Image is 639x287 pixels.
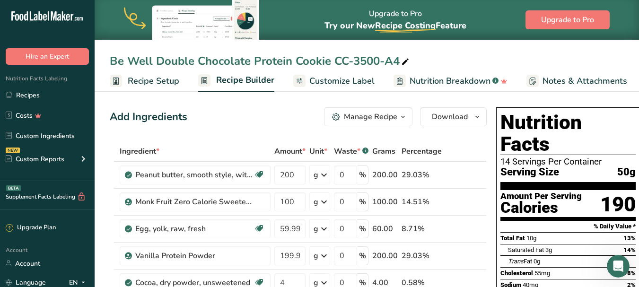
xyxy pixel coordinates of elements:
a: Notes & Attachments [526,70,627,92]
div: 200.00 [372,250,398,261]
span: Serving Size [500,166,559,178]
div: Upgrade to Pro [324,0,466,40]
span: 50g [617,166,636,178]
div: Waste [334,146,368,157]
div: Egg, yolk, raw, fresh [135,223,254,235]
span: Percentage [402,146,442,157]
div: Add Ingredients [110,109,187,125]
span: Upgrade to Pro [541,14,594,26]
div: 60.00 [372,223,398,235]
a: Recipe Builder [198,70,274,92]
div: 14.51% [402,196,442,208]
div: Custom Reports [6,154,64,164]
a: Nutrition Breakdown [394,70,508,92]
span: Try our New Feature [324,20,466,31]
span: Amount [274,146,306,157]
span: Ingredient [120,146,159,157]
div: g [314,169,318,181]
div: g [314,223,318,235]
div: g [314,196,318,208]
div: Vanilla Protein Powder [135,250,254,261]
span: Customize Label [309,75,375,87]
span: 13% [623,235,636,242]
button: Upgrade to Pro [525,10,610,29]
div: NEW [6,148,20,153]
div: Upgrade Plan [6,223,56,233]
button: Download [420,107,487,126]
div: 190 [600,192,636,217]
div: Amount Per Serving [500,192,582,201]
a: Customize Label [293,70,375,92]
button: Hire an Expert [6,48,89,65]
span: Nutrition Breakdown [410,75,490,87]
span: Cholesterol [500,270,533,277]
div: Calories [500,201,582,215]
section: % Daily Value * [500,221,636,232]
div: g [314,250,318,261]
iframe: Intercom live chat [607,255,630,278]
span: Recipe Costing [375,20,436,31]
span: Unit [309,146,327,157]
div: 100.00 [372,196,398,208]
span: Saturated Fat [508,246,544,253]
span: Notes & Attachments [543,75,627,87]
div: 29.03% [402,250,442,261]
span: Recipe Setup [128,75,179,87]
div: Manage Recipe [344,111,397,122]
span: 3g [545,246,552,253]
span: Download [432,111,468,122]
div: Be Well Double Chocolate Protein Cookie CC-3500-A4 [110,52,411,70]
span: Recipe Builder [216,74,274,87]
span: 10g [526,235,536,242]
button: Manage Recipe [324,107,412,126]
span: Grams [372,146,395,157]
div: 200.00 [372,169,398,181]
h1: Nutrition Facts [500,112,636,155]
div: Peanut butter, smooth style, without salt [135,169,254,181]
span: 0g [534,258,540,265]
span: 14% [623,246,636,253]
div: 29.03% [402,169,442,181]
div: BETA [6,185,21,191]
span: 55mg [534,270,550,277]
a: Recipe Setup [110,70,179,92]
i: Trans [508,258,524,265]
span: 18% [623,270,636,277]
div: Monk Fruit Zero Calorie Sweetener [135,196,254,208]
span: Fat [508,258,532,265]
span: Total Fat [500,235,525,242]
div: 8.71% [402,223,442,235]
div: 14 Servings Per Container [500,157,636,166]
